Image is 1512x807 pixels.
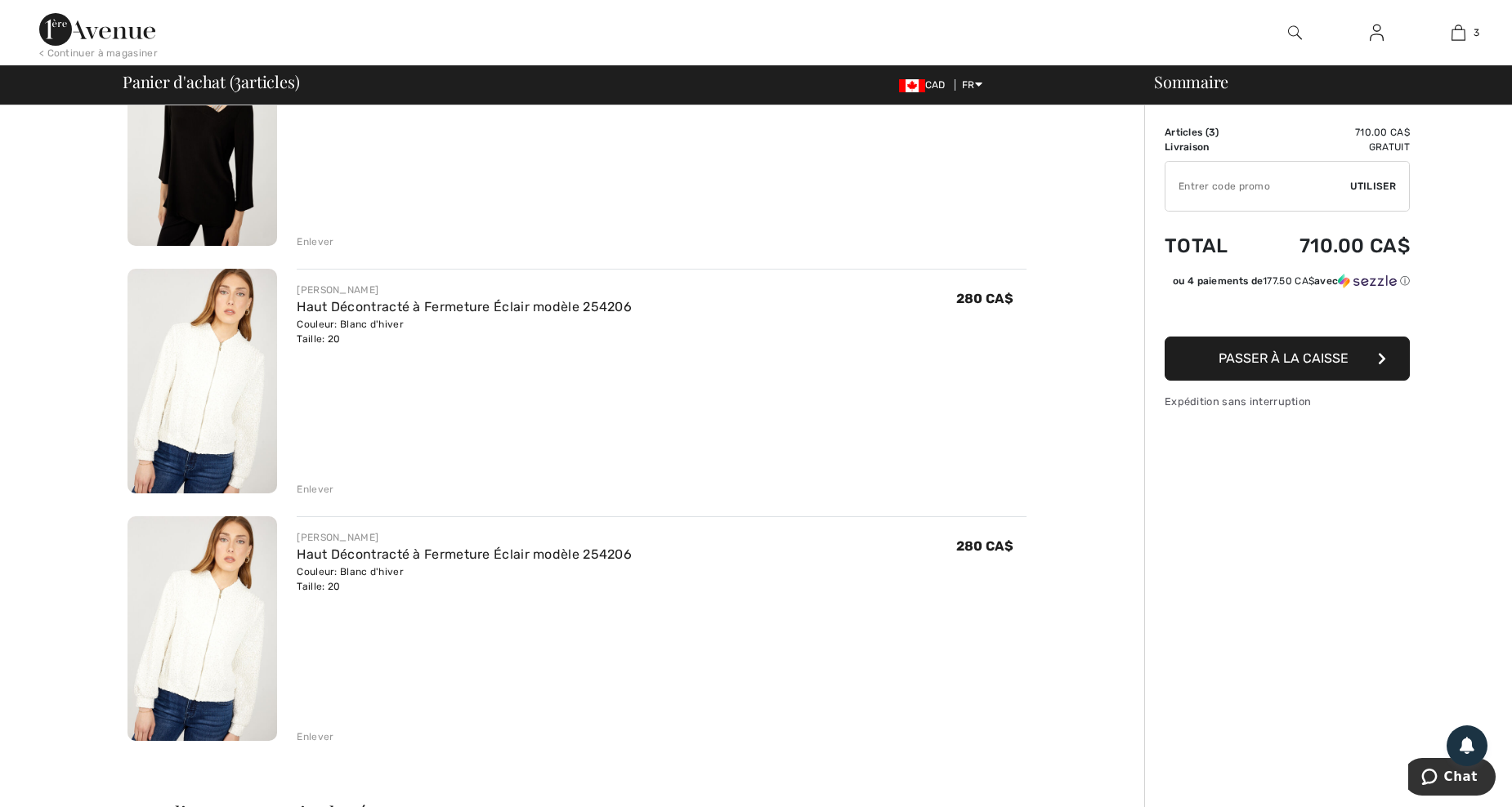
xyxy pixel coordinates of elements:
td: Gratuit [1254,140,1410,154]
span: 3 [1474,25,1479,40]
img: Mon panier [1452,23,1465,42]
div: Enlever [297,234,333,249]
span: 177.50 CA$ [1263,275,1314,287]
td: Total [1165,218,1254,274]
a: 3 [1418,23,1498,42]
a: Haut Décontracté à Fermeture Éclair modèle 254206 [297,299,632,314]
div: Enlever [297,482,333,497]
div: [PERSON_NAME] [297,283,632,297]
div: [PERSON_NAME] [297,530,632,545]
span: 280 CA$ [956,538,1013,554]
div: Enlever [297,729,333,744]
div: ou 4 paiements de177.50 CA$avecSezzle Cliquez pour en savoir plus sur Sezzle [1165,274,1410,294]
img: Canadian Dollar [899,79,925,92]
img: Mes infos [1370,23,1384,42]
a: Haut Décontracté à Fermeture Éclair modèle 254206 [297,546,632,562]
iframe: Ouvre un widget dans lequel vous pouvez chatter avec l’un de nos agents [1408,758,1496,799]
td: 710.00 CA$ [1254,125,1410,140]
div: Couleur: Blanc d'hiver Taille: 20 [297,564,632,594]
span: Passer à la caisse [1219,350,1349,366]
div: Sommaire [1134,74,1502,90]
a: Se connecter [1357,23,1397,43]
input: Code promo [1165,162,1350,211]
iframe: PayPal-paypal [1165,294,1410,331]
img: Haut Décontracté à Fermeture Éclair modèle 254206 [127,269,277,493]
img: Pull Orné Asymétrique modèle 254026 [127,21,277,246]
div: ou 4 paiements de avec [1173,274,1410,288]
td: 710.00 CA$ [1254,218,1410,274]
div: Expédition sans interruption [1165,394,1410,409]
span: 3 [234,69,241,91]
td: Articles ( ) [1165,125,1254,140]
img: Sezzle [1338,274,1397,288]
span: 280 CA$ [956,291,1013,306]
span: Panier d'achat ( articles) [123,74,299,90]
img: Haut Décontracté à Fermeture Éclair modèle 254206 [127,516,277,741]
span: 3 [1209,127,1215,138]
span: Utiliser [1350,179,1396,194]
div: Couleur: Blanc d'hiver Taille: 20 [297,317,632,346]
button: Passer à la caisse [1165,337,1410,381]
td: Livraison [1165,140,1254,154]
img: 1ère Avenue [39,13,155,46]
span: CAD [899,79,952,91]
div: < Continuer à magasiner [39,46,158,60]
img: recherche [1288,23,1302,42]
span: FR [962,79,982,91]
